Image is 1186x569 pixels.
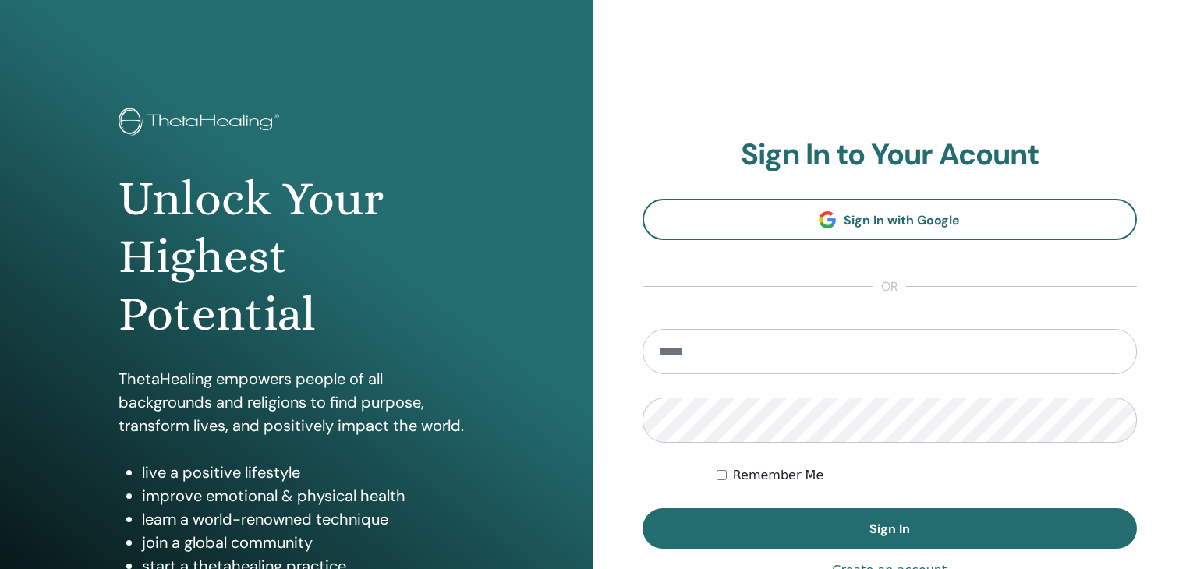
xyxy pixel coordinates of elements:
li: join a global community [142,531,475,554]
p: ThetaHealing empowers people of all backgrounds and religions to find purpose, transform lives, a... [119,367,475,437]
h2: Sign In to Your Acount [643,137,1138,173]
span: or [873,277,906,296]
label: Remember Me [733,466,824,485]
div: Keep me authenticated indefinitely or until I manually logout [717,466,1137,485]
li: learn a world-renowned technique [142,507,475,531]
span: Sign In [869,521,910,537]
button: Sign In [643,508,1138,549]
li: live a positive lifestyle [142,461,475,484]
h1: Unlock Your Highest Potential [119,170,475,344]
span: Sign In with Google [844,212,960,228]
li: improve emotional & physical health [142,484,475,507]
a: Sign In with Google [643,199,1138,240]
